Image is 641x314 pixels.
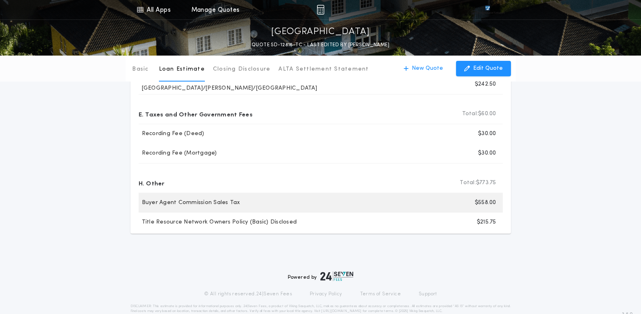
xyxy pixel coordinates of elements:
p: Closing Disclosure [213,65,271,73]
img: logo [320,271,354,281]
p: $60.00 [462,110,496,118]
p: $242.50 [475,80,496,88]
p: [GEOGRAPHIC_DATA] [271,26,370,39]
p: Settlement Fee - [GEOGRAPHIC_DATA]/[PERSON_NAME]/[GEOGRAPHIC_DATA] [139,76,328,92]
button: New Quote [395,61,451,76]
div: Powered by [288,271,354,281]
p: ALTA Settlement Statement [278,65,369,73]
b: Total: [460,179,476,187]
p: Buyer Agent Commission Sales Tax [139,199,240,207]
p: DISCLAIMER: This estimate is provided for informational purposes only. 24|Seven Fees, a product o... [130,304,511,314]
p: E. Taxes and Other Government Fees [139,108,252,120]
p: $30.00 [478,149,496,157]
p: Recording Fee (Deed) [139,130,204,138]
p: $773.75 [460,179,496,187]
img: vs-icon [470,6,504,14]
p: Loan Estimate [159,65,205,73]
a: Terms of Service [360,291,401,297]
p: Edit Quote [473,65,503,73]
a: Privacy Policy [310,291,342,297]
p: QUOTE SD-12816-TC - LAST EDITED BY [PERSON_NAME] [252,41,389,49]
b: Total: [462,110,478,118]
p: H. Other [139,176,165,189]
p: $558.00 [475,199,496,207]
a: [URL][DOMAIN_NAME] [321,310,361,313]
p: Recording Fee (Mortgage) [139,149,217,157]
p: © All rights reserved. 24|Seven Fees [204,291,292,297]
a: Support [419,291,437,297]
p: Basic [132,65,148,73]
p: $30.00 [478,130,496,138]
p: $215.75 [477,218,496,226]
p: Title Resource Network Owners Policy (Basic) Disclosed [139,218,297,226]
img: img [317,5,324,15]
p: New Quote [412,65,443,73]
button: Edit Quote [456,61,511,76]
